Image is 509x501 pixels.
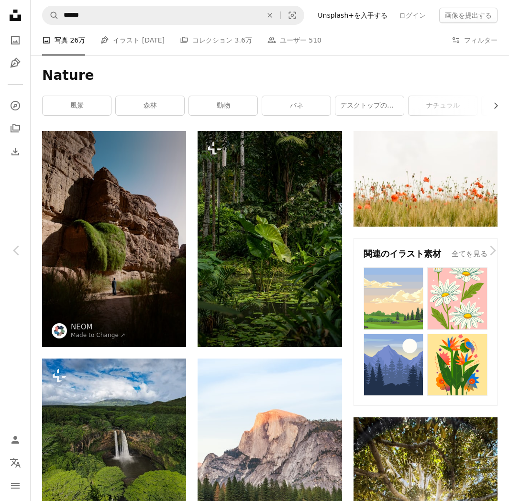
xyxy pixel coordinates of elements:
[198,234,342,243] a: たくさんの木々が生い茂る緑豊かな森
[6,54,25,73] a: イラスト
[6,119,25,138] a: コレクション
[335,96,404,115] a: デスクトップの壁紙
[142,35,165,45] span: [DATE]
[409,96,477,115] a: ナチュラル
[452,248,487,260] a: 全てを見る
[42,234,186,243] a: 岩の前に立っている人
[439,8,498,23] button: 画像を提出する
[42,131,186,347] img: 岩の前に立っている人
[476,205,509,296] a: 次へ
[281,6,304,24] button: ビジュアル検索
[262,96,331,115] a: バネ
[6,31,25,50] a: 写真
[267,25,321,55] a: ユーザー 510
[364,334,424,396] img: premium_vector-1697729782149-e53d522cb596
[198,131,342,347] img: たくさんの木々が生い茂る緑豊かな森
[71,332,125,338] a: Made to Change ↗
[43,96,111,115] a: 風景
[42,67,498,84] h1: Nature
[180,25,252,55] a: コレクション 3.6万
[309,35,321,45] span: 510
[312,8,393,23] a: Unsplash+を入手する
[427,334,487,396] img: premium_vector-1715786847762-e4f0299602bf
[364,267,424,330] img: premium_vector-1697729804286-7dd6c1a04597
[42,6,304,25] form: サイト内でビジュアルを探す
[354,131,498,227] img: オレンジ色の花
[235,35,252,45] span: 3.6万
[393,8,432,23] a: ログイン
[6,142,25,161] a: ダウンロード履歴
[487,96,498,115] button: リストを右にスクロールする
[43,6,59,24] button: Unsplashで検索する
[452,25,498,55] button: フィルター
[116,96,184,115] a: 森林
[364,248,441,260] h4: 関連のイラスト素材
[259,6,280,24] button: 全てクリア
[71,322,125,332] a: NEOM
[52,323,67,338] img: NEOMのプロフィールを見る
[354,174,498,183] a: オレンジ色の花
[6,453,25,472] button: 言語
[6,476,25,495] button: メニュー
[198,473,342,481] a: 木々と山のそばに2頭の茶色の鹿が
[6,430,25,449] a: ログイン / 登録する
[100,25,165,55] a: イラスト [DATE]
[427,267,487,330] img: premium_vector-1716874671235-95932d850cce
[6,96,25,115] a: 探す
[189,96,257,115] a: 動物
[42,456,186,464] a: 緑豊かな森の真ん中にある滝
